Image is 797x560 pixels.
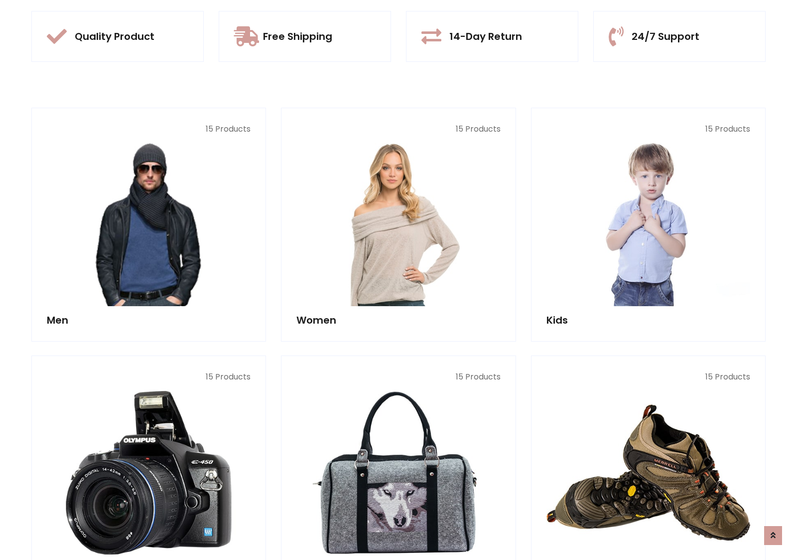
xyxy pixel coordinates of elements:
[47,371,251,383] p: 15 Products
[263,30,332,42] h5: Free Shipping
[296,371,500,383] p: 15 Products
[632,30,699,42] h5: 24/7 Support
[47,314,251,326] h5: Men
[75,30,154,42] h5: Quality Product
[296,314,500,326] h5: Women
[546,371,750,383] p: 15 Products
[296,123,500,135] p: 15 Products
[546,314,750,326] h5: Kids
[449,30,522,42] h5: 14-Day Return
[546,123,750,135] p: 15 Products
[47,123,251,135] p: 15 Products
